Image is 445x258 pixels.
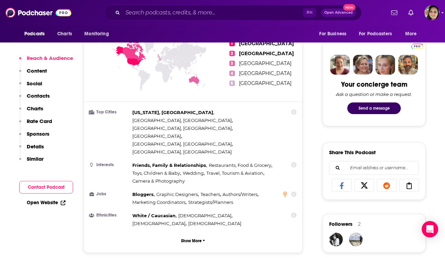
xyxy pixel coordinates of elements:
span: [GEOGRAPHIC_DATA] [239,60,291,66]
span: [GEOGRAPHIC_DATA] [132,133,181,139]
span: 1 [229,41,235,46]
img: Podchaser Pro [411,44,423,49]
span: [GEOGRAPHIC_DATA], [GEOGRAPHIC_DATA] [132,149,232,155]
span: , [132,191,155,198]
button: Reach & Audience [19,55,73,67]
span: , [132,198,187,206]
span: More [405,29,417,39]
span: , [222,191,258,198]
button: Social [19,80,42,93]
span: , [206,169,264,177]
span: Travel, Tourism & Aviation [206,170,263,176]
span: Wedding [183,170,204,176]
span: [DEMOGRAPHIC_DATA] [188,221,241,226]
a: Copy Link [399,179,419,192]
button: Details [19,143,44,156]
button: Rate Card [19,118,52,131]
span: Marketing Coordinators [132,199,185,205]
span: 2 [229,51,235,56]
span: White / Caucasian [132,213,176,218]
img: mmeggles [349,233,363,246]
span: Friends, Family & Relationships [132,162,206,168]
span: [GEOGRAPHIC_DATA] [239,40,294,47]
span: , [132,169,181,177]
span: New [343,4,356,11]
span: Followers [329,221,352,227]
span: Monitoring [84,29,109,39]
h3: Share This Podcast [329,149,376,156]
button: Content [19,67,47,80]
span: , [132,161,207,169]
button: Charts [19,105,43,118]
span: Authors/Writers [222,192,257,197]
span: For Business [319,29,346,39]
span: , [132,140,233,148]
span: , [178,212,232,220]
p: Reach & Audience [27,55,73,61]
p: Details [27,143,44,150]
p: Show More [181,238,202,243]
span: , [156,191,199,198]
h3: Jobs [89,192,130,196]
a: Share on Facebook [332,179,352,192]
p: Sponsors [27,131,49,137]
button: Send a message [347,102,401,114]
button: Open AdvancedNew [321,9,356,17]
span: Podcasts [24,29,45,39]
img: Podchaser - Follow, Share and Rate Podcasts [5,6,71,19]
span: , [132,109,214,116]
span: For Podcasters [359,29,392,39]
img: Jules Profile [375,55,395,75]
p: Social [27,80,42,87]
span: [GEOGRAPHIC_DATA], [GEOGRAPHIC_DATA] [132,141,232,147]
span: Open Advanced [324,11,353,14]
span: [GEOGRAPHIC_DATA] [239,50,294,57]
a: Charts [53,27,76,40]
span: 4 [229,71,235,76]
h3: Interests [89,163,130,167]
button: open menu [314,27,355,40]
span: [DEMOGRAPHIC_DATA] [178,213,231,218]
p: Charts [27,105,43,112]
div: Search followers [329,161,419,175]
span: Charts [57,29,72,39]
button: Show More [89,234,297,247]
button: open menu [80,27,118,40]
a: Pro website [411,42,423,49]
button: Contacts [19,93,50,105]
span: [GEOGRAPHIC_DATA], [GEOGRAPHIC_DATA] [132,118,232,123]
button: Similar [19,156,44,168]
input: Search podcasts, credits, & more... [123,7,303,18]
h3: Top Cities [89,110,130,114]
div: Open Intercom Messenger [422,221,438,237]
p: Rate Card [27,118,52,124]
span: [GEOGRAPHIC_DATA], [GEOGRAPHIC_DATA] [132,125,232,131]
div: Your concierge team [341,80,407,89]
button: Sponsors [19,131,49,143]
a: Show notifications dropdown [388,7,400,19]
span: [GEOGRAPHIC_DATA] [239,80,291,86]
span: , [132,116,233,124]
p: Similar [27,156,44,162]
span: Toys, Children & Baby [132,170,180,176]
span: 5 [229,81,235,86]
div: Search podcasts, credits, & more... [104,5,362,21]
img: LuluIrish [329,233,343,246]
p: Content [27,67,47,74]
span: 3 [229,61,235,66]
span: , [132,132,182,140]
span: [US_STATE], [GEOGRAPHIC_DATA] [132,110,213,115]
span: Graphic Designers [156,192,198,197]
a: Share on Reddit [377,179,397,192]
span: , [132,124,233,132]
span: Restaurants, Food & Grocery [209,162,271,168]
button: open menu [20,27,53,40]
span: Strategists/Planners [188,199,233,205]
button: open menu [400,27,425,40]
input: Email address or username... [335,161,413,174]
span: [DEMOGRAPHIC_DATA] [132,221,185,226]
span: , [201,191,221,198]
span: , [132,212,177,220]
